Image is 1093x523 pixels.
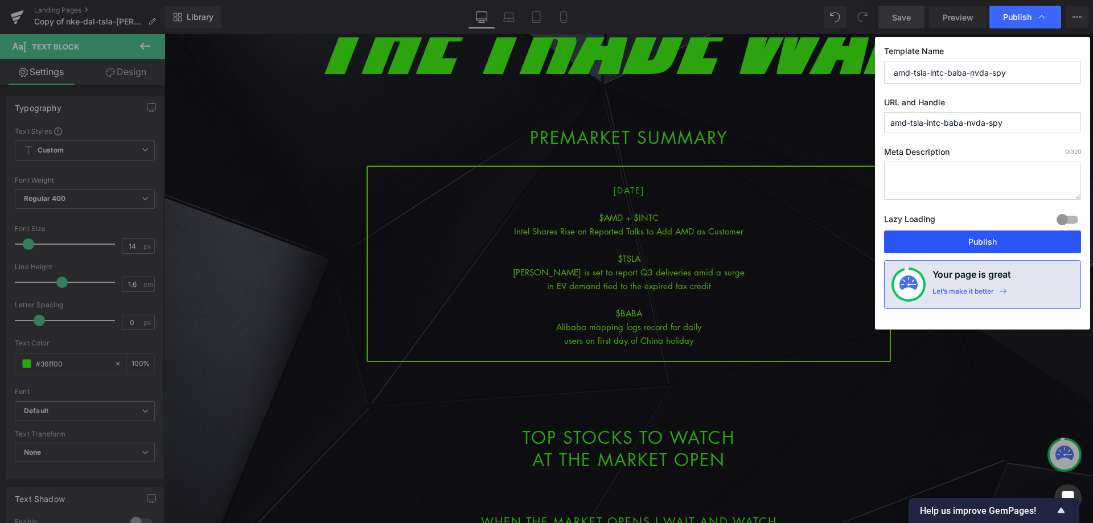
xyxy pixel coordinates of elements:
[1065,148,1081,155] span: /320
[884,97,1081,112] label: URL and Handle
[203,299,725,313] div: users on first day of China holiday
[203,286,725,299] div: Alibaba mapping logs record for daily
[920,505,1054,516] span: Help us improve GemPages!
[884,147,1081,162] label: Meta Description
[1003,12,1032,22] span: Publish
[884,46,1081,61] label: Template Name
[884,212,935,230] label: Lazy Loading
[899,275,918,294] img: onboarding-status.svg
[203,217,725,231] div: $TSLA
[920,504,1068,517] button: Show survey - Help us improve GemPages!
[932,267,1011,287] h4: Your page is great
[203,272,725,286] div: $BABA
[1054,484,1082,512] div: Open Intercom Messenger
[203,176,725,190] div: $AMD + $INTC
[203,245,725,258] div: in EV demand tied to the expired tax credit
[203,231,725,245] div: [PERSON_NAME] is set to report Q3 deliveries amid a surge
[203,190,725,204] div: Intel Shares Rise on Reported Talks to Add AMD as Customer
[932,287,994,302] div: Let’s make it better
[132,97,798,110] h1: PREMARKET SUMMARY
[1065,148,1069,155] span: 0
[884,230,1081,253] button: Publish
[449,150,480,162] span: [DATE]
